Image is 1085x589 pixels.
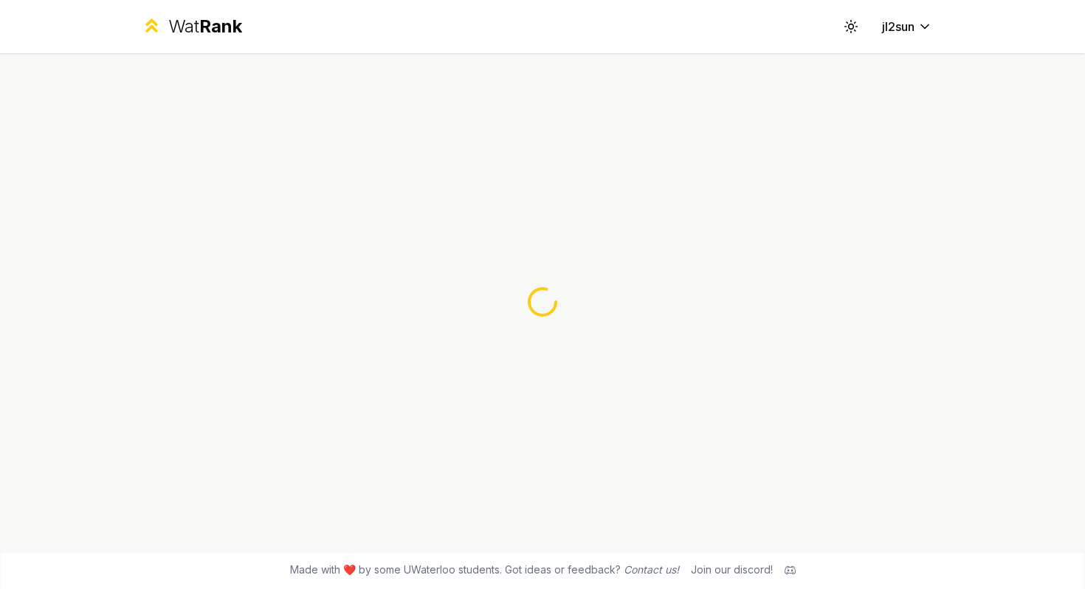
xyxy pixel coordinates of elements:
div: Wat [168,15,242,38]
span: jl2sun [882,18,914,35]
div: Join our discord! [691,562,773,577]
a: Contact us! [624,563,679,576]
button: jl2sun [870,13,944,40]
span: Made with ❤️ by some UWaterloo students. Got ideas or feedback? [290,562,679,577]
span: Rank [199,15,242,37]
a: WatRank [141,15,242,38]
